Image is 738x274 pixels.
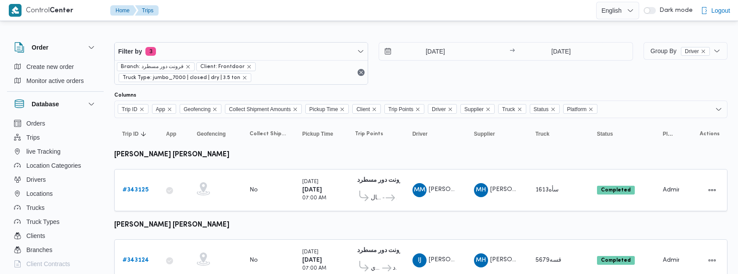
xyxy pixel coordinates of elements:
[663,257,681,263] span: Admin
[185,64,191,69] button: remove selected entity
[357,177,406,183] b: فرونت دور مسطرد
[119,127,154,141] button: Trip IDSorted in descending order
[11,130,100,144] button: Trips
[659,127,679,141] button: Platform
[200,63,245,71] span: Client: Frontdoor
[11,257,100,271] button: Client Contracts
[26,76,84,86] span: Monitor active orders
[121,63,184,71] span: Branch: فرونت دور مسطرد
[711,5,730,16] span: Logout
[510,48,515,54] div: →
[302,180,318,184] small: [DATE]
[167,107,172,112] button: Remove App from selection in this group
[601,258,631,263] b: Completed
[152,104,176,114] span: App
[705,183,719,197] button: Actions
[196,62,256,71] span: Client: Frontdoor
[597,130,613,137] span: Status
[388,105,413,114] span: Trip Points
[663,187,681,193] span: Admin
[356,67,366,78] button: Remove
[428,104,457,114] span: Driver
[534,105,549,114] span: Status
[123,187,148,193] b: # 343125
[26,174,46,185] span: Drivers
[250,130,286,137] span: Collect Shipment Amounts
[32,99,59,109] h3: Database
[212,107,217,112] button: Remove Geofencing from selection in this group
[32,42,48,53] h3: Order
[305,104,349,114] span: Pickup Time
[644,42,727,60] button: Group ByDriverremove selected entity
[429,187,531,192] span: [PERSON_NAME] [PERSON_NAME]
[470,127,523,141] button: Supplier
[193,127,237,141] button: Geofencing
[384,104,424,114] span: Trip Points
[26,132,40,143] span: Trips
[302,257,322,263] b: [DATE]
[11,243,100,257] button: Branches
[476,183,486,197] span: MH
[14,99,97,109] button: Database
[340,107,345,112] button: Remove Pickup Time from selection in this group
[705,253,719,267] button: Actions
[11,215,100,229] button: Truck Types
[166,130,176,137] span: App
[715,106,722,113] button: Open list of options
[517,43,605,60] input: Press the down key to open a popover containing a calendar.
[26,61,74,72] span: Create new order
[50,7,73,14] b: Center
[476,253,486,267] span: MH
[302,187,322,193] b: [DATE]
[567,105,587,114] span: Platform
[122,105,137,114] span: Trip ID
[26,188,53,199] span: Locations
[535,187,559,193] span: سأه1613
[460,104,495,114] span: Supplier
[26,160,81,171] span: Location Categories
[429,257,531,263] span: [PERSON_NAME] [PERSON_NAME]
[250,186,258,194] div: No
[123,255,149,266] a: #343124
[393,263,397,274] span: فرونت دور مسطرد
[145,47,156,56] span: 3 active filters
[11,60,100,74] button: Create new order
[163,127,184,141] button: App
[293,107,298,112] button: Remove Collect Shipment Amounts from selection in this group
[26,245,52,255] span: Branches
[26,146,61,157] span: live Tracking
[225,104,302,114] span: Collect Shipment Amounts
[11,229,100,243] button: Clients
[26,216,59,227] span: Truck Types
[563,104,598,114] span: Platform
[517,107,522,112] button: Remove Truck from selection in this group
[379,43,479,60] input: Press the down key to open a popover containing a calendar.
[355,130,383,137] span: Trip Points
[414,183,425,197] span: MM
[302,266,326,271] small: 07:00 AM
[535,257,561,263] span: قسه5679
[498,104,526,114] span: Truck
[593,127,651,141] button: Status
[139,107,145,112] button: Remove Trip ID from selection in this group
[597,256,635,265] span: Completed
[490,187,592,192] span: [PERSON_NAME] [PERSON_NAME]
[123,257,149,263] b: # 343124
[656,7,693,14] span: Dark mode
[11,201,100,215] button: Trucks
[123,74,240,82] span: Truck Type: jumbo_7000 | closed | dry | 3.5 ton
[246,64,252,69] button: remove selected entity
[432,105,446,114] span: Driver
[412,253,427,267] div: Ibrahem Jabril Muhammad Ahmad Jmuaah
[700,130,720,137] span: Actions
[532,127,585,141] button: Truck
[371,263,380,274] span: كارفور المعادي
[184,105,210,114] span: Geofencing
[464,105,484,114] span: Supplier
[117,62,195,71] span: Branch: فرونت دور مسطرد
[302,130,333,137] span: Pickup Time
[26,118,45,129] span: Orders
[118,46,142,57] span: Filter by
[309,105,338,114] span: Pickup Time
[474,253,488,267] div: Muhammad Hanei Muhammad Jodah Mahmood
